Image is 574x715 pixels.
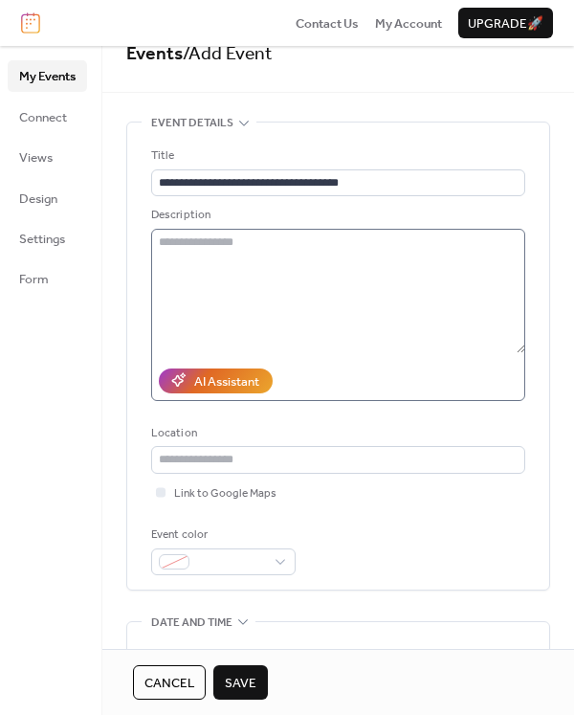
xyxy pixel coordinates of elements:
[375,14,442,34] span: My Account
[8,142,87,172] a: Views
[151,146,521,166] div: Title
[151,424,521,443] div: Location
[225,674,256,693] span: Save
[458,8,553,38] button: Upgrade🚀
[19,190,57,209] span: Design
[8,101,87,132] a: Connect
[296,14,359,34] span: Contact Us
[375,13,442,33] a: My Account
[151,614,232,633] span: Date and time
[8,60,87,91] a: My Events
[133,665,206,700] button: Cancel
[8,223,87,254] a: Settings
[144,674,194,693] span: Cancel
[468,14,543,34] span: Upgrade 🚀
[159,369,273,393] button: AI Assistant
[19,270,49,289] span: Form
[174,484,276,503] span: Link to Google Maps
[19,108,67,127] span: Connect
[19,230,65,249] span: Settings
[126,36,183,72] a: Events
[183,36,273,72] span: / Add Event
[8,263,87,294] a: Form
[151,206,521,225] div: Description
[19,148,53,168] span: Views
[213,665,268,700] button: Save
[19,67,76,86] span: My Events
[8,183,87,213] a: Design
[296,13,359,33] a: Contact Us
[151,646,208,665] div: Start date
[21,12,40,34] img: logo
[151,525,292,545] div: Event color
[151,114,233,133] span: Event details
[194,372,259,391] div: AI Assistant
